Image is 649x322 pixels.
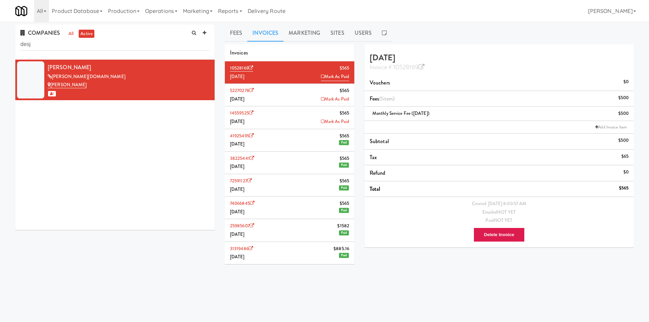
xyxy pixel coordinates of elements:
[370,153,377,161] span: Tax
[20,38,210,51] input: Search company
[48,91,56,96] span: 1
[230,73,245,80] span: [DATE]
[593,124,629,131] a: Add Invoice Item
[225,106,354,129] li: 14559525$565[DATE]Mark As Paid
[230,96,245,102] span: [DATE]
[365,107,634,121] li: Monthly Service Fee ([DATE])$500
[337,222,349,230] span: $1582
[225,152,354,174] li: 38225441$565[DATE]Paid
[230,49,248,57] span: Invoices
[340,109,349,118] span: $565
[339,163,349,168] span: Paid
[340,132,349,140] span: $565
[370,95,395,103] span: Fees
[618,109,629,118] div: $500
[15,60,215,100] li: [PERSON_NAME][PERSON_NAME][DOMAIN_NAME][PERSON_NAME] 1
[370,63,424,72] a: Invoice # 10528169
[230,245,253,252] a: 31319486
[372,110,430,117] span: Monthly Service Fee ([DATE])
[230,200,254,206] a: 74066845
[350,25,377,42] a: Users
[321,73,349,81] a: Mark As Paid
[230,231,245,237] span: [DATE]
[225,242,354,264] li: 31319486$885.16[DATE]Paid
[379,95,395,103] span: (1 )
[225,219,354,242] li: 25985607$1582[DATE]Paid
[15,5,27,17] img: Micromart
[230,209,245,215] span: [DATE]
[334,245,349,253] span: $885.16
[79,30,94,38] a: active
[321,118,349,126] a: Mark As Paid
[48,73,210,81] div: [PERSON_NAME][DOMAIN_NAME]
[340,87,349,95] span: $565
[230,178,252,184] a: 72591127
[230,87,254,94] a: 52270278
[283,25,325,42] a: Marketing
[230,163,245,170] span: [DATE]
[340,177,349,185] span: $565
[230,118,245,125] span: [DATE]
[225,197,354,219] li: 74066845$565[DATE]Paid
[67,30,75,38] a: all
[370,137,389,145] span: Subtotal
[225,61,354,84] li: 10528169$565[DATE]Mark As Paid
[340,199,349,208] span: $565
[623,78,629,86] div: $0
[225,84,354,106] li: 52270278$565[DATE]Mark As Paid
[20,29,60,37] span: COMPANIES
[230,65,253,72] a: 10528169
[48,62,210,73] div: [PERSON_NAME]
[339,185,349,190] span: Paid
[48,81,87,88] a: [PERSON_NAME]
[619,184,629,193] div: $565
[383,95,393,103] ng-pluralize: item
[618,136,629,145] div: $500
[497,209,516,215] span: NOT YET
[370,208,629,217] div: Emailed
[474,228,525,242] button: Delete Invoice
[339,253,349,258] span: Paid
[230,186,245,193] span: [DATE]
[618,94,629,102] div: $500
[247,25,283,42] a: Invoices
[321,95,349,104] a: Mark As Paid
[370,216,629,225] div: Paid
[623,168,629,177] div: $0
[370,185,381,193] span: Total
[340,154,349,163] span: $565
[225,129,354,152] li: 41925495$565[DATE]Paid
[370,53,629,71] h4: [DATE]
[230,254,245,260] span: [DATE]
[325,25,350,42] a: Sites
[340,64,349,73] span: $565
[621,152,629,161] div: $65
[339,230,349,235] span: Paid
[230,155,254,162] a: 38225441
[230,110,253,116] a: 14559525
[225,25,247,42] a: Fees
[370,79,390,87] span: Vouchers
[339,208,349,213] span: Paid
[230,133,254,139] a: 41925495
[339,140,349,145] span: Paid
[225,174,354,197] li: 72591127$565[DATE]Paid
[370,200,629,208] div: Created [DATE] 8:00:57 AM
[230,141,245,147] span: [DATE]
[370,169,386,177] span: Refund
[494,217,513,224] span: NOT YET
[230,223,254,229] a: 25985607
